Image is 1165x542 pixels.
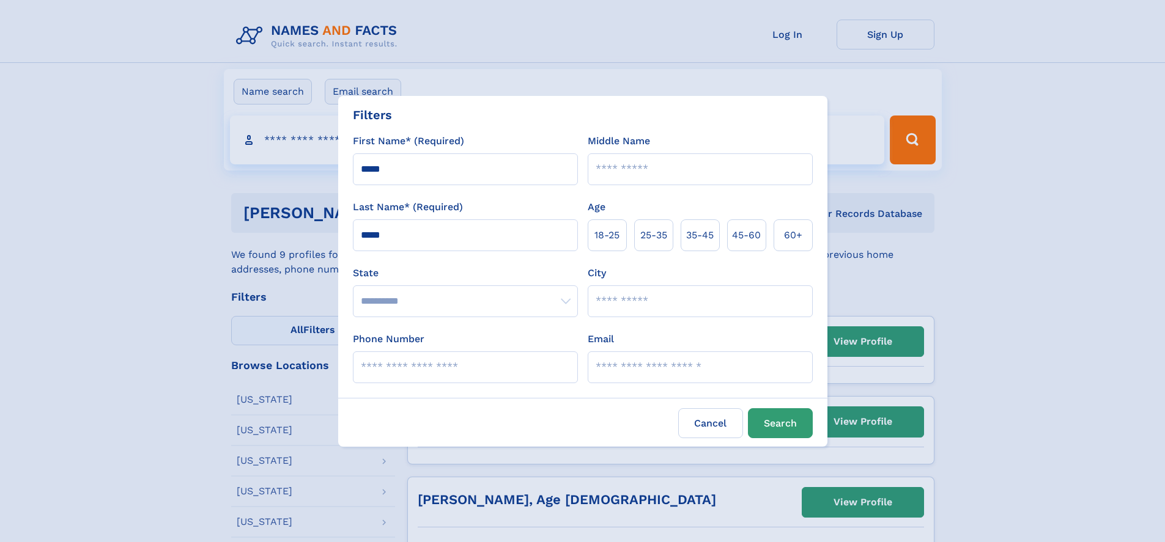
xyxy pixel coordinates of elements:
[588,332,614,346] label: Email
[353,200,463,214] label: Last Name* (Required)
[594,228,619,243] span: 18‑25
[353,106,392,124] div: Filters
[353,266,578,280] label: State
[588,266,606,280] label: City
[353,134,464,148] label: First Name* (Required)
[640,228,667,243] span: 25‑35
[784,228,802,243] span: 60+
[588,134,650,148] label: Middle Name
[678,408,743,438] label: Cancel
[732,228,761,243] span: 45‑60
[588,200,605,214] label: Age
[748,408,813,438] button: Search
[686,228,714,243] span: 35‑45
[353,332,424,346] label: Phone Number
